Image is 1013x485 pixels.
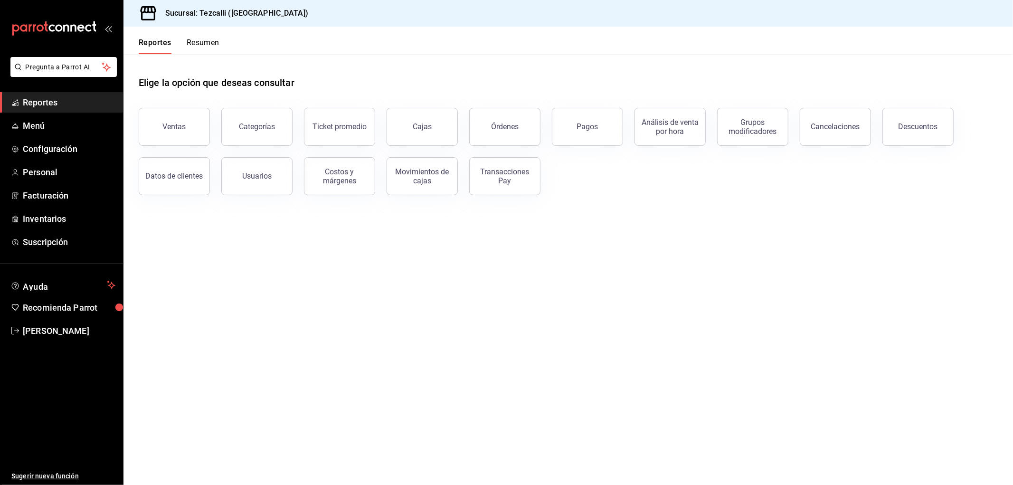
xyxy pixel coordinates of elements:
[23,189,115,202] span: Facturación
[475,167,534,185] div: Transacciones Pay
[242,171,272,181] div: Usuarios
[23,324,115,337] span: [PERSON_NAME]
[723,118,782,136] div: Grupos modificadores
[552,108,623,146] button: Pagos
[7,69,117,79] a: Pregunta a Parrot AI
[239,122,275,131] div: Categorías
[387,108,458,146] a: Cajas
[491,122,519,131] div: Órdenes
[717,108,788,146] button: Grupos modificadores
[811,122,860,131] div: Cancelaciones
[11,471,115,481] span: Sugerir nueva función
[899,122,938,131] div: Descuentos
[139,157,210,195] button: Datos de clientes
[23,212,115,225] span: Inventarios
[221,108,293,146] button: Categorías
[882,108,954,146] button: Descuentos
[413,121,432,133] div: Cajas
[312,122,367,131] div: Ticket promedio
[10,57,117,77] button: Pregunta a Parrot AI
[304,108,375,146] button: Ticket promedio
[23,236,115,248] span: Suscripción
[393,167,452,185] div: Movimientos de cajas
[469,157,540,195] button: Transacciones Pay
[641,118,700,136] div: Análisis de venta por hora
[146,171,203,181] div: Datos de clientes
[23,119,115,132] span: Menú
[221,157,293,195] button: Usuarios
[23,96,115,109] span: Reportes
[387,157,458,195] button: Movimientos de cajas
[139,108,210,146] button: Ventas
[304,157,375,195] button: Costos y márgenes
[23,166,115,179] span: Personal
[800,108,871,146] button: Cancelaciones
[139,76,294,90] h1: Elige la opción que deseas consultar
[577,122,598,131] div: Pagos
[187,38,219,54] button: Resumen
[139,38,219,54] div: navigation tabs
[158,8,308,19] h3: Sucursal: Tezcalli ([GEOGRAPHIC_DATA])
[310,167,369,185] div: Costos y márgenes
[104,25,112,32] button: open_drawer_menu
[23,301,115,314] span: Recomienda Parrot
[163,122,186,131] div: Ventas
[26,62,102,72] span: Pregunta a Parrot AI
[634,108,706,146] button: Análisis de venta por hora
[469,108,540,146] button: Órdenes
[23,279,103,291] span: Ayuda
[139,38,171,54] button: Reportes
[23,143,115,155] span: Configuración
